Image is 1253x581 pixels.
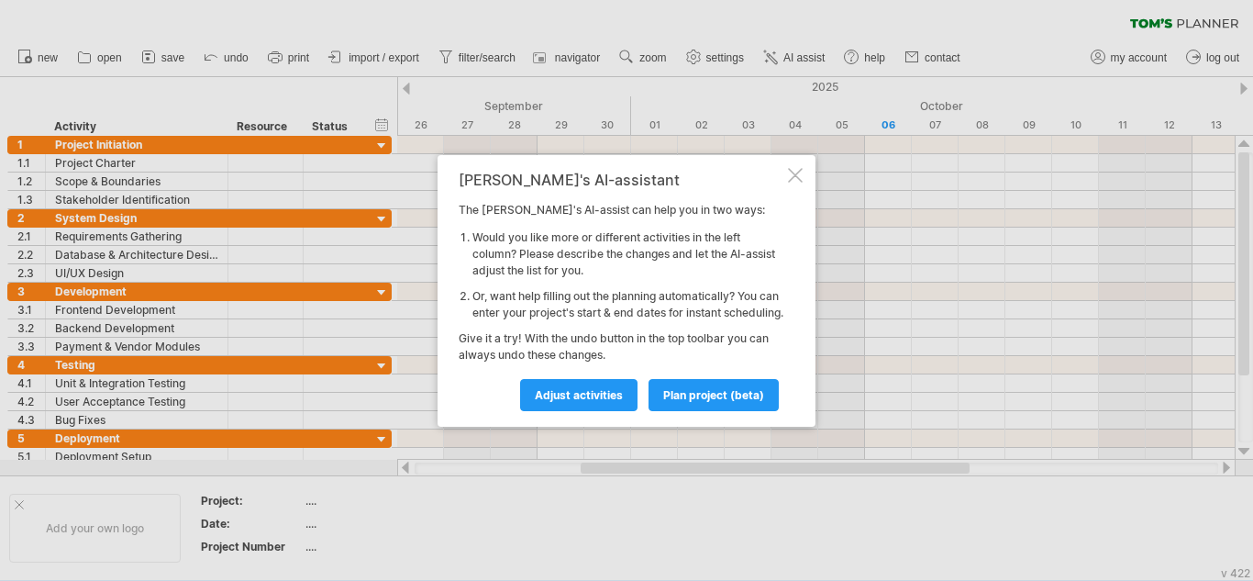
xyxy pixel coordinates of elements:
a: Adjust activities [520,379,638,411]
div: The [PERSON_NAME]'s AI-assist can help you in two ways: Give it a try! With the undo button in th... [459,172,784,410]
li: Or, want help filling out the planning automatically? You can enter your project's start & end da... [472,288,784,321]
div: [PERSON_NAME]'s AI-assistant [459,172,784,188]
li: Would you like more or different activities in the left column? Please describe the changes and l... [472,229,784,279]
span: plan project (beta) [663,388,764,402]
a: plan project (beta) [649,379,779,411]
span: Adjust activities [535,388,623,402]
